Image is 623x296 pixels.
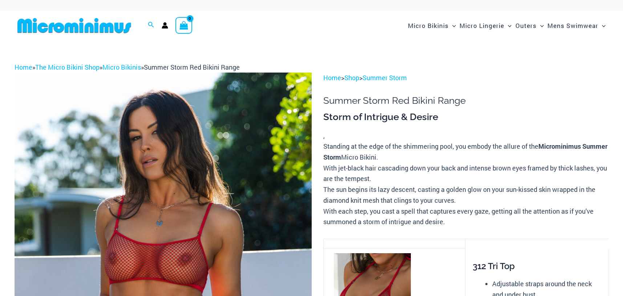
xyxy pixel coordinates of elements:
a: OutersMenu ToggleMenu Toggle [514,15,546,37]
img: MM SHOP LOGO FLAT [15,17,134,34]
span: Menu Toggle [449,16,456,35]
a: The Micro Bikini Shop [35,63,100,71]
a: Micro Bikinis [102,63,141,71]
span: Micro Lingerie [460,16,504,35]
nav: Site Navigation [405,13,608,38]
span: 312 Tri Top [473,261,515,271]
span: Mens Swimwear [547,16,598,35]
a: Home [15,63,32,71]
a: Mens SwimwearMenu ToggleMenu Toggle [546,15,607,37]
span: Outers [515,16,537,35]
span: Micro Bikinis [408,16,449,35]
span: Menu Toggle [504,16,511,35]
h1: Summer Storm Red Bikini Range [323,95,608,106]
span: Menu Toggle [537,16,544,35]
h3: Storm of Intrigue & Desire [323,111,608,123]
a: Search icon link [148,21,154,30]
p: Standing at the edge of the shimmering pool, you embody the allure of the Micro Bikini. With jet-... [323,141,608,227]
a: Account icon link [162,22,168,29]
a: Micro BikinisMenu ToggleMenu Toggle [406,15,458,37]
span: » » » [15,63,240,71]
a: Shop [344,73,359,82]
span: Summer Storm Red Bikini Range [144,63,240,71]
a: Home [323,73,341,82]
a: Summer Storm [363,73,407,82]
a: View Shopping Cart, empty [175,17,192,34]
a: Micro LingerieMenu ToggleMenu Toggle [458,15,513,37]
p: > > [323,73,608,83]
span: Menu Toggle [598,16,606,35]
div: , [323,111,608,227]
